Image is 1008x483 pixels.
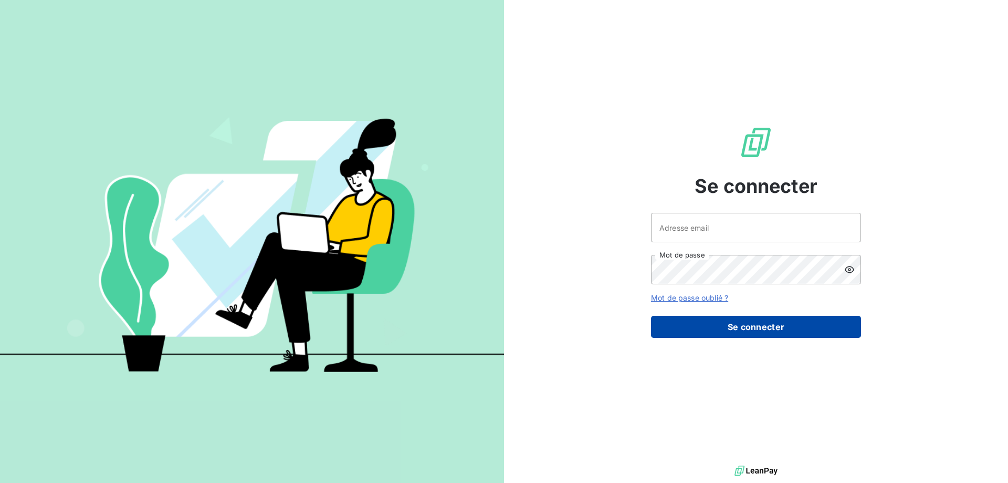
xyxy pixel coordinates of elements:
[734,463,778,479] img: logo
[739,126,773,159] img: Logo LeanPay
[651,293,728,302] a: Mot de passe oublié ?
[695,172,817,200] span: Se connecter
[651,213,861,242] input: placeholder
[651,316,861,338] button: Se connecter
